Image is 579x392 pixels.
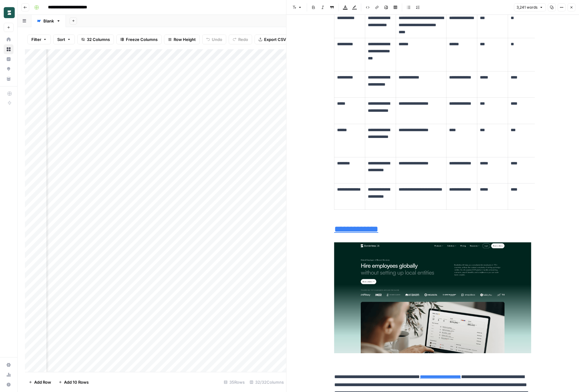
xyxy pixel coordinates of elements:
[43,18,54,24] div: Blank
[4,64,14,74] a: Opportunities
[31,15,66,27] a: Blank
[34,379,51,385] span: Add Row
[25,377,55,387] button: Add Row
[221,377,247,387] div: 35 Rows
[164,34,200,44] button: Row Height
[255,34,290,44] button: Export CSV
[4,54,14,64] a: Insights
[87,36,110,42] span: 32 Columns
[4,370,14,380] a: Usage
[202,34,226,44] button: Undo
[77,34,114,44] button: 32 Columns
[514,3,546,11] button: 3,241 words
[64,379,89,385] span: Add 10 Rows
[4,380,14,390] button: Help + Support
[229,34,252,44] button: Redo
[4,34,14,44] a: Home
[57,36,65,42] span: Sort
[238,36,248,42] span: Redo
[4,74,14,84] a: Your Data
[53,34,75,44] button: Sort
[174,36,196,42] span: Row Height
[4,7,15,18] img: Borderless Logo
[4,44,14,54] a: Browse
[55,377,92,387] button: Add 10 Rows
[27,34,51,44] button: Filter
[247,377,286,387] div: 32/32 Columns
[4,360,14,370] a: Settings
[116,34,162,44] button: Freeze Columns
[212,36,222,42] span: Undo
[126,36,158,42] span: Freeze Columns
[517,5,537,10] span: 3,241 words
[31,36,41,42] span: Filter
[264,36,286,42] span: Export CSV
[4,5,14,20] button: Workspace: Borderless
